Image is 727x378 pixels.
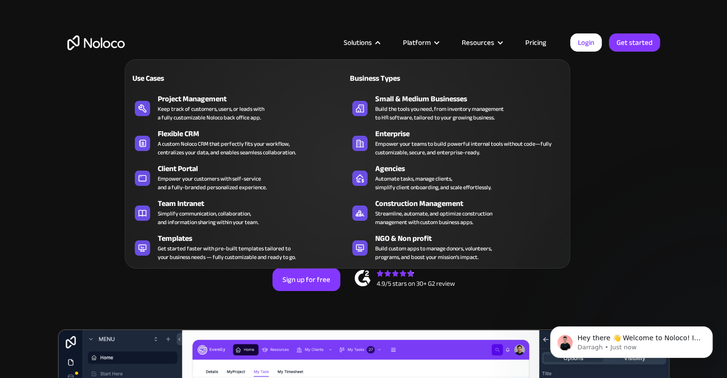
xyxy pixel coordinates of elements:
[375,233,569,244] div: NGO & Non profit
[332,36,391,49] div: Solutions
[272,268,340,291] a: Sign up for free
[375,174,491,192] div: Automate tasks, manage clients, simplify client onboarding, and scale effortlessly.
[375,244,492,261] div: Build custom apps to manage donors, volunteers, programs, and boost your mission’s impact.
[67,35,125,50] a: home
[347,196,565,228] a: Construction ManagementStreamline, automate, and optimize constructionmanagement with custom busi...
[347,67,565,89] a: Business Types
[450,36,513,49] div: Resources
[158,209,259,227] div: Simplify communication, collaboration, and information sharing within your team.
[158,163,352,174] div: Client Portal
[125,46,570,269] nav: Solutions
[570,33,602,52] a: Login
[391,36,450,49] div: Platform
[130,196,347,228] a: Team IntranetSimplify communication, collaboration,and information sharing within your team.
[375,163,569,174] div: Agencies
[158,244,296,261] div: Get started faster with pre-built templates tailored to your business needs — fully customizable ...
[347,126,565,159] a: EnterpriseEmpower your teams to build powerful internal tools without code—fully customizable, se...
[344,36,372,49] div: Solutions
[158,233,352,244] div: Templates
[347,161,565,194] a: AgenciesAutomate tasks, manage clients,simplify client onboarding, and scale effortlessly.
[375,198,569,209] div: Construction Management
[130,67,347,89] a: Use Cases
[609,33,660,52] a: Get started
[403,36,431,49] div: Platform
[130,73,235,84] div: Use Cases
[347,73,452,84] div: Business Types
[67,100,660,108] h1: Custom No-Code Business Apps Platform
[130,126,347,159] a: Flexible CRMA custom Noloco CRM that perfectly fits your workflow,centralizes your data, and enab...
[130,231,347,263] a: TemplatesGet started faster with pre-built templates tailored toyour business needs — fully custo...
[158,198,352,209] div: Team Intranet
[158,105,264,122] div: Keep track of customers, users, or leads with a fully customizable Noloco back office app.
[462,36,494,49] div: Resources
[375,140,560,157] div: Empower your teams to build powerful internal tools without code—fully customizable, secure, and ...
[347,231,565,263] a: NGO & Non profitBuild custom apps to manage donors, volunteers,programs, and boost your mission’s...
[536,306,727,373] iframe: Intercom notifications message
[347,91,565,124] a: Small & Medium BusinessesBuild the tools you need, from inventory managementto HR software, tailo...
[158,174,267,192] div: Empower your customers with self-service and a fully-branded personalized experience.
[513,36,558,49] a: Pricing
[158,93,352,105] div: Project Management
[158,128,352,140] div: Flexible CRM
[158,140,296,157] div: A custom Noloco CRM that perfectly fits your workflow, centralizes your data, and enables seamles...
[67,118,660,194] h2: Business Apps for Teams
[130,91,347,124] a: Project ManagementKeep track of customers, users, or leads witha fully customizable Noloco back o...
[375,209,492,227] div: Streamline, automate, and optimize construction management with custom business apps.
[375,128,569,140] div: Enterprise
[375,105,504,122] div: Build the tools you need, from inventory management to HR software, tailored to your growing busi...
[375,93,569,105] div: Small & Medium Businesses
[130,161,347,194] a: Client PortalEmpower your customers with self-serviceand a fully-branded personalized experience.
